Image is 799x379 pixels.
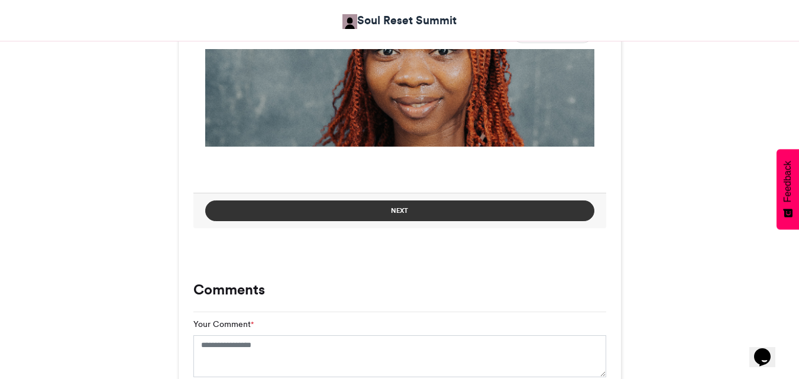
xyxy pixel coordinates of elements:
h3: Comments [193,283,606,297]
button: Next [205,200,594,221]
iframe: chat widget [749,332,787,367]
label: Your Comment [193,318,254,331]
img: Eunice Adeola [342,14,357,29]
button: Feedback - Show survey [777,149,799,229]
a: Soul Reset Summit [342,12,457,29]
span: Feedback [782,161,793,202]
